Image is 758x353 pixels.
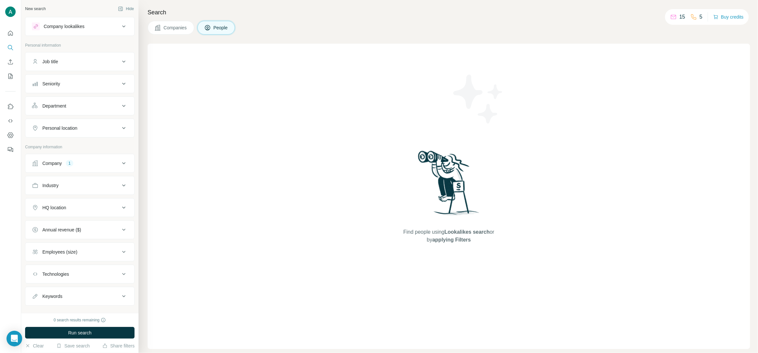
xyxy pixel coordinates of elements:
[415,149,483,222] img: Surfe Illustration - Woman searching with binoculars
[25,19,134,34] button: Company lookalikes
[25,222,134,238] button: Annual revenue ($)
[713,12,744,22] button: Buy credits
[7,331,22,346] div: Open Intercom Messenger
[25,42,135,48] p: Personal information
[5,101,16,112] button: Use Surfe on LinkedIn
[42,249,77,255] div: Employees (size)
[56,343,90,349] button: Save search
[213,24,228,31] span: People
[432,237,471,243] span: applying Filters
[25,244,134,260] button: Employees (size)
[5,27,16,39] button: Quick start
[66,160,73,166] div: 1
[25,327,135,339] button: Run search
[25,6,46,12] div: New search
[25,343,44,349] button: Clear
[5,7,16,17] img: Avatar
[42,227,81,233] div: Annual revenue ($)
[679,13,685,21] p: 15
[42,271,69,277] div: Technologies
[42,81,60,87] div: Seniority
[42,125,77,131] div: Personal location
[25,266,134,282] button: Technologies
[42,293,62,300] div: Keywords
[54,317,106,323] div: 0 search results remaining
[25,200,134,215] button: HQ location
[5,129,16,141] button: Dashboard
[5,56,16,68] button: Enrich CSV
[44,23,84,30] div: Company lookalikes
[113,4,138,14] button: Hide
[42,58,58,65] div: Job title
[449,70,508,128] img: Surfe Illustration - Stars
[5,70,16,82] button: My lists
[25,144,135,150] p: Company information
[25,178,134,193] button: Industry
[68,330,92,336] span: Run search
[25,76,134,92] button: Seniority
[42,103,66,109] div: Department
[25,120,134,136] button: Personal location
[102,343,135,349] button: Share filters
[25,98,134,114] button: Department
[25,288,134,304] button: Keywords
[42,182,59,189] div: Industry
[25,312,135,318] p: Results preferences
[25,155,134,171] button: Company1
[5,42,16,53] button: Search
[445,229,490,235] span: Lookalikes search
[700,13,703,21] p: 5
[5,144,16,155] button: Feedback
[42,204,66,211] div: HQ location
[25,54,134,69] button: Job title
[164,24,187,31] span: Companies
[148,8,750,17] h4: Search
[42,160,62,167] div: Company
[397,228,501,244] span: Find people using or by
[5,115,16,127] button: Use Surfe API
